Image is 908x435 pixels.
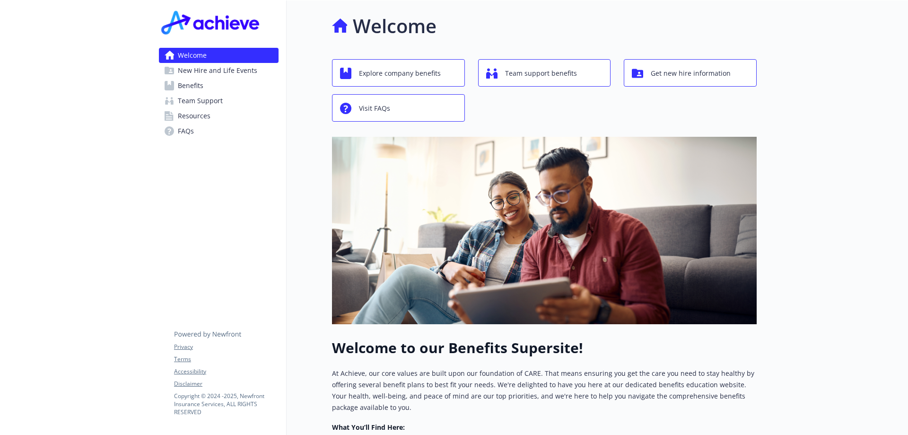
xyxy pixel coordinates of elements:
a: Terms [174,355,278,364]
a: Welcome [159,48,279,63]
button: Explore company benefits [332,59,465,87]
span: FAQs [178,124,194,139]
a: Resources [159,108,279,124]
a: New Hire and Life Events [159,63,279,78]
a: Disclaimer [174,380,278,388]
span: Team support benefits [505,64,577,82]
a: Benefits [159,78,279,93]
button: Team support benefits [478,59,611,87]
button: Visit FAQs [332,94,465,122]
span: New Hire and Life Events [178,63,257,78]
span: Benefits [178,78,203,93]
a: FAQs [159,124,279,139]
span: Resources [178,108,210,124]
a: Privacy [174,343,278,351]
span: Explore company benefits [359,64,441,82]
span: Visit FAQs [359,99,390,117]
h1: Welcome [353,12,437,40]
strong: What You’ll Find Here: [332,423,405,432]
p: Copyright © 2024 - 2025 , Newfront Insurance Services, ALL RIGHTS RESERVED [174,392,278,416]
span: Team Support [178,93,223,108]
h1: Welcome to our Benefits Supersite! [332,339,757,356]
span: Welcome [178,48,207,63]
span: Get new hire information [651,64,731,82]
button: Get new hire information [624,59,757,87]
img: overview page banner [332,137,757,324]
a: Team Support [159,93,279,108]
p: At Achieve, our core values are built upon our foundation of CARE. That means ensuring you get th... [332,368,757,413]
a: Accessibility [174,367,278,376]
